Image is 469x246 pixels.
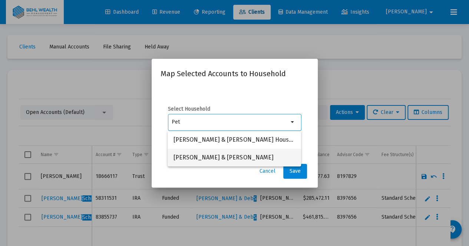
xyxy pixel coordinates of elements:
button: Save [283,164,307,179]
input: Search or select a household [172,119,288,125]
span: [PERSON_NAME] & [PERSON_NAME] Household [174,131,295,149]
mat-icon: arrow_drop_down [288,118,297,127]
button: Cancel [254,164,281,179]
span: [PERSON_NAME] & [PERSON_NAME] [174,149,295,166]
label: Select Household [168,105,301,113]
span: Cancel [260,168,275,174]
h2: Map Selected Accounts to Household [161,68,309,80]
span: Save [290,168,301,174]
